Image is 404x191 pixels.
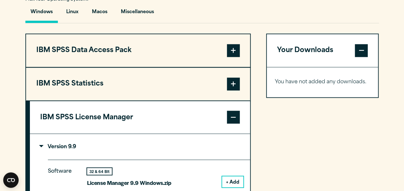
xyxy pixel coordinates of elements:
summary: Version 9.9 [30,134,250,159]
button: Open CMP widget [3,172,19,188]
p: Version 9.9 [40,144,76,149]
button: Your Downloads [267,34,378,67]
div: 32 & 64 Bit [87,168,112,175]
p: Software [48,167,77,182]
button: IBM SPSS License Manager [30,101,250,134]
button: IBM SPSS Statistics [26,68,250,100]
div: Your Downloads [267,67,378,97]
p: You have not added any downloads. [275,77,370,87]
p: License Manager 9.9 Windows.zip [87,178,171,187]
button: + Add [222,176,243,187]
button: Miscellaneous [116,5,159,23]
button: Macos [87,5,112,23]
button: IBM SPSS Data Access Pack [26,34,250,67]
button: Windows [25,5,58,23]
button: Linux [61,5,84,23]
